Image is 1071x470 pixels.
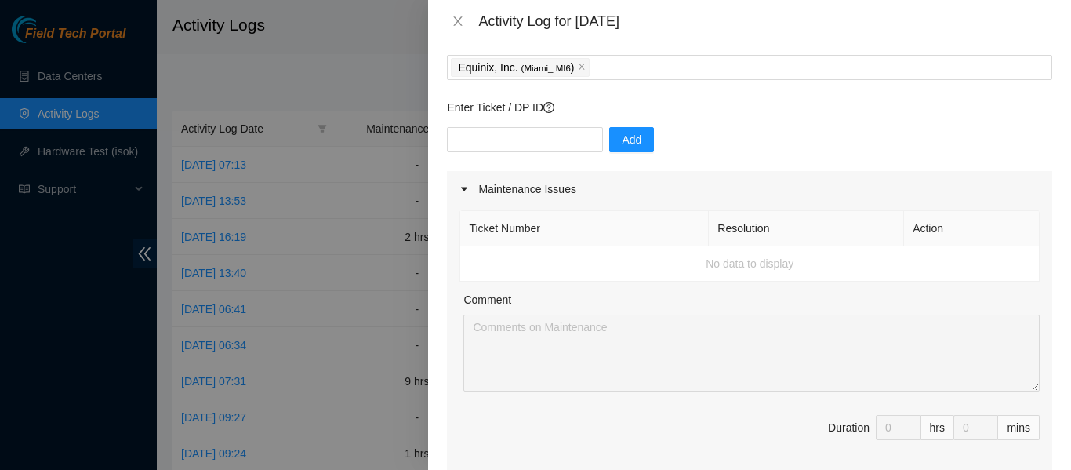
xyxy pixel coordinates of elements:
[998,415,1040,440] div: mins
[578,63,586,72] span: close
[452,15,464,27] span: close
[709,211,904,246] th: Resolution
[828,419,870,436] div: Duration
[460,211,709,246] th: Ticket Number
[460,246,1040,282] td: No data to display
[458,59,574,77] p: Equinix, Inc. )
[447,14,469,29] button: Close
[447,99,1052,116] p: Enter Ticket / DP ID
[904,211,1040,246] th: Action
[543,102,554,113] span: question-circle
[447,171,1052,207] div: Maintenance Issues
[459,184,469,194] span: caret-right
[521,64,571,73] span: ( Miami_ MI6
[463,291,511,308] label: Comment
[609,127,654,152] button: Add
[478,13,1052,30] div: Activity Log for [DATE]
[463,315,1040,392] textarea: Comment
[622,131,641,148] span: Add
[921,415,954,440] div: hrs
